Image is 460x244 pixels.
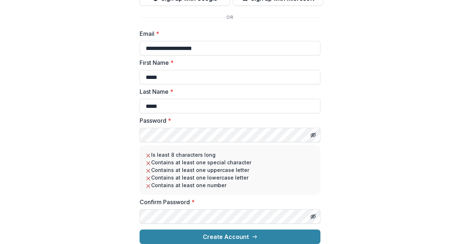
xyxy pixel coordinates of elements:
[140,29,316,38] label: Email
[140,58,316,67] label: First Name
[145,151,315,159] li: Is least 8 characters long
[140,116,316,125] label: Password
[145,166,315,174] li: Contains at least one uppercase letter
[145,181,315,189] li: Contains at least one number
[145,159,315,166] li: Contains at least one special character
[307,129,319,141] button: Toggle password visibility
[140,87,316,96] label: Last Name
[307,211,319,222] button: Toggle password visibility
[140,198,316,206] label: Confirm Password
[140,230,320,244] button: Create Account
[145,174,315,181] li: Contains at least one lowercase letter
